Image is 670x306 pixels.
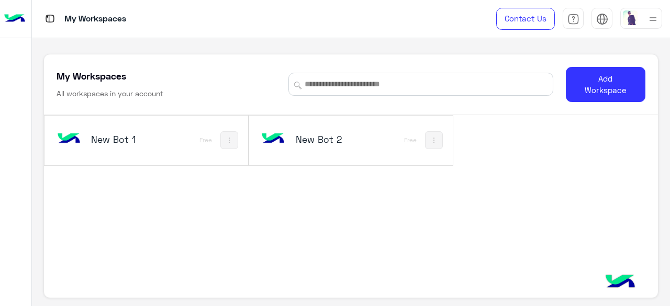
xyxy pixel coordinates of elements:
img: hulul-logo.png [602,264,639,301]
p: My Workspaces [64,12,126,26]
div: Free [404,136,417,144]
a: tab [563,8,584,30]
img: bot image [54,125,83,153]
h6: All workspaces in your account [57,88,163,99]
img: bot image [259,125,287,153]
img: tab [596,13,608,25]
img: tab [43,12,57,25]
img: Logo [4,8,25,30]
h5: New Bot 2 [296,133,362,145]
h5: My Workspaces [57,70,126,82]
img: tab [567,13,579,25]
div: Free [199,136,212,144]
img: profile [646,13,660,26]
h5: New Bot 1 [91,133,157,145]
button: Add Workspace [566,67,645,102]
a: Contact Us [496,8,555,30]
img: userImage [623,10,638,25]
